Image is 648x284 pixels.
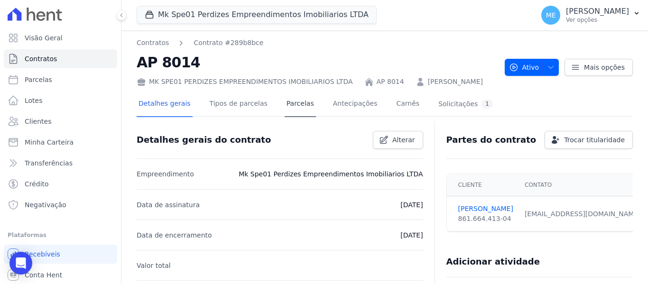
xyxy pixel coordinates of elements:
[25,75,52,84] span: Parcelas
[438,100,493,109] div: Solicitações
[25,137,74,147] span: Minha Carteira
[25,33,63,43] span: Visão Geral
[481,100,493,109] div: 1
[331,92,380,117] a: Antecipações
[519,174,647,196] th: Contato
[4,154,117,173] a: Transferências
[458,204,513,214] a: [PERSON_NAME]
[25,249,60,259] span: Recebíveis
[194,38,263,48] a: Contrato #289b8bce
[137,38,169,48] a: Contratos
[446,256,540,267] h3: Adicionar atividade
[25,200,66,210] span: Negativação
[566,16,629,24] p: Ver opções
[4,49,117,68] a: Contratos
[137,38,497,48] nav: Breadcrumb
[239,168,423,180] p: Mk Spe01 Perdizes Empreendimentos Imobiliarios LTDA
[534,2,648,28] button: ME [PERSON_NAME] Ver opções
[4,112,117,131] a: Clientes
[4,174,117,193] a: Crédito
[285,92,316,117] a: Parcelas
[25,117,51,126] span: Clientes
[25,158,73,168] span: Transferências
[9,252,32,275] div: Open Intercom Messenger
[525,209,641,219] div: [EMAIL_ADDRESS][DOMAIN_NAME]
[25,54,57,64] span: Contratos
[137,199,200,211] p: Data de assinatura
[564,135,625,145] span: Trocar titularidade
[137,52,497,73] h2: AP 8014
[458,214,513,224] div: 861.664.413-04
[4,133,117,152] a: Minha Carteira
[208,92,269,117] a: Tipos de parcelas
[137,260,171,271] p: Valor total
[428,77,483,87] a: [PERSON_NAME]
[8,229,113,241] div: Plataformas
[565,59,633,76] a: Mais opções
[436,92,495,117] a: Solicitações1
[505,59,559,76] button: Ativo
[25,179,49,189] span: Crédito
[137,92,193,117] a: Detalhes gerais
[137,38,263,48] nav: Breadcrumb
[545,131,633,149] a: Trocar titularidade
[137,168,194,180] p: Empreendimento
[25,96,43,105] span: Lotes
[400,199,423,211] p: [DATE]
[584,63,625,72] span: Mais opções
[447,174,519,196] th: Cliente
[4,245,117,264] a: Recebíveis
[4,91,117,110] a: Lotes
[4,70,117,89] a: Parcelas
[509,59,539,76] span: Ativo
[546,12,556,18] span: ME
[377,77,404,87] a: AP 8014
[4,28,117,47] a: Visão Geral
[137,229,212,241] p: Data de encerramento
[25,270,62,280] span: Conta Hent
[137,6,377,24] button: Mk Spe01 Perdizes Empreendimentos Imobiliarios LTDA
[137,134,271,146] h3: Detalhes gerais do contrato
[392,135,415,145] span: Alterar
[373,131,423,149] a: Alterar
[394,92,421,117] a: Carnês
[446,134,537,146] h3: Partes do contrato
[400,229,423,241] p: [DATE]
[137,77,353,87] div: MK SPE01 PERDIZES EMPREENDIMENTOS IMOBILIARIOS LTDA
[4,195,117,214] a: Negativação
[566,7,629,16] p: [PERSON_NAME]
